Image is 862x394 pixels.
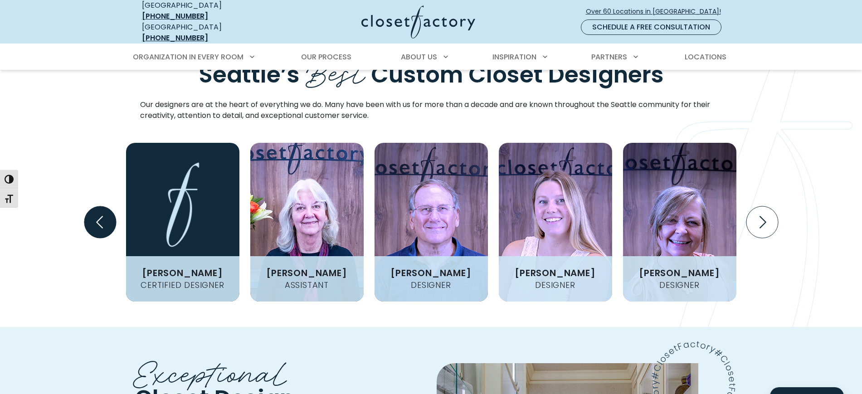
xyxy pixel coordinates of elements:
[142,33,208,43] a: [PHONE_NUMBER]
[581,19,721,35] a: Schedule a Free Consultation
[623,143,736,302] img: Sarah Carpenter Closet Factory Seattle
[81,203,120,242] button: Previous slide
[401,52,437,62] span: About Us
[281,281,332,289] h4: Assistant
[371,59,664,91] span: Custom Closet Designers
[586,7,728,16] span: Over 60 Locations in [GEOGRAPHIC_DATA]!
[138,268,226,277] h3: [PERSON_NAME]
[137,281,228,289] h4: Certified Designer
[127,44,736,70] nav: Primary Menu
[142,11,208,21] a: [PHONE_NUMBER]
[199,59,300,91] span: Seattle’s
[585,4,729,19] a: Over 60 Locations in [GEOGRAPHIC_DATA]!
[263,268,351,277] h3: [PERSON_NAME]
[250,143,364,302] img: Renee Brown Closet Factory Seattle
[301,52,351,62] span: Our Process
[531,281,579,289] h4: Designer
[126,143,239,302] img: Ramona Williamson
[511,268,599,277] h3: [PERSON_NAME]
[685,52,726,62] span: Locations
[375,143,488,302] img: Bryon Moeller Closet Factory Seattle
[743,203,782,242] button: Next slide
[140,99,722,121] p: Our designers are at the heart of everything we do. Many have been with us for more than a decade...
[142,22,273,44] div: [GEOGRAPHIC_DATA]
[591,52,627,62] span: Partners
[656,281,703,289] h4: Designer
[492,52,536,62] span: Inspiration
[499,143,612,302] img: Kendra Bone Closet Factory Seattle
[407,281,454,289] h4: Designer
[135,346,288,394] span: Exceptional
[361,5,475,39] img: Closet Factory Logo
[635,268,723,277] h3: [PERSON_NAME]
[387,268,475,277] h3: [PERSON_NAME]
[133,52,244,62] span: Organization in Every Room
